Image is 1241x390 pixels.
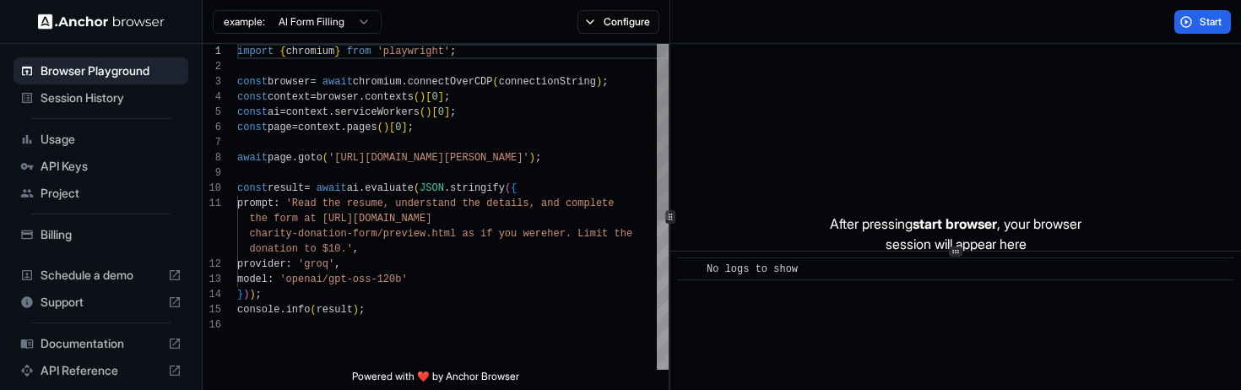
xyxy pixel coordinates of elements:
[279,46,285,57] span: {
[203,59,221,74] div: 2
[41,62,182,79] span: Browser Playground
[41,226,182,243] span: Billing
[310,76,316,88] span: =
[268,152,292,164] span: page
[602,76,608,88] span: ;
[395,122,401,133] span: 0
[237,274,268,285] span: model
[310,91,316,103] span: =
[408,122,414,133] span: ;
[203,150,221,165] div: 8
[268,122,292,133] span: page
[450,106,456,118] span: ;
[334,46,340,57] span: }
[237,258,286,270] span: provider
[686,261,694,278] span: ​
[353,76,402,88] span: chromium
[359,182,365,194] span: .
[577,10,659,34] button: Configure
[203,287,221,302] div: 14
[14,262,188,289] div: Schedule a demo
[444,106,450,118] span: ]
[408,76,493,88] span: connectOverCDP
[493,76,499,88] span: (
[444,182,450,194] span: .
[41,131,182,148] span: Usage
[243,289,249,301] span: )
[41,362,161,379] span: API Reference
[237,289,243,301] span: }
[359,91,365,103] span: .
[203,302,221,317] div: 15
[322,76,353,88] span: await
[203,74,221,89] div: 3
[425,106,431,118] span: )
[450,46,456,57] span: ;
[328,152,529,164] span: '[URL][DOMAIN_NAME][PERSON_NAME]'
[535,152,541,164] span: ;
[328,106,334,118] span: .
[41,158,182,175] span: API Keys
[322,152,328,164] span: (
[420,91,425,103] span: )
[268,182,304,194] span: result
[365,182,414,194] span: evaluate
[14,57,188,84] div: Browser Playground
[14,357,188,384] div: API Reference
[203,317,221,333] div: 16
[286,46,335,57] span: chromium
[203,196,221,211] div: 11
[317,91,359,103] span: browser
[14,84,188,111] div: Session History
[414,182,420,194] span: (
[41,294,161,311] span: Support
[317,304,353,316] span: result
[203,257,221,272] div: 12
[913,215,997,232] span: start browser
[237,76,268,88] span: const
[38,14,165,30] img: Anchor Logo
[352,370,519,390] span: Powered with ❤️ by Anchor Browser
[237,106,268,118] span: const
[286,198,590,209] span: 'Read the resume, understand the details, and comp
[279,274,407,285] span: 'openai/gpt-oss-120b'
[505,182,511,194] span: (
[431,91,437,103] span: 0
[237,198,274,209] span: prompt
[41,185,182,202] span: Project
[298,122,340,133] span: context
[237,304,279,316] span: console
[353,304,359,316] span: )
[14,180,188,207] div: Project
[377,122,383,133] span: (
[224,15,265,29] span: example:
[203,272,221,287] div: 13
[365,91,414,103] span: contexts
[1200,15,1223,29] span: Start
[340,122,346,133] span: .
[203,181,221,196] div: 10
[511,182,517,194] span: {
[347,182,359,194] span: ai
[401,76,407,88] span: .
[41,267,161,284] span: Schedule a demo
[707,263,798,275] span: No logs to show
[279,106,285,118] span: =
[431,106,437,118] span: [
[389,122,395,133] span: [
[203,120,221,135] div: 6
[353,243,359,255] span: ,
[237,91,268,103] span: const
[249,228,547,240] span: charity-donation-form/preview.html as if you were
[830,214,1081,254] p: After pressing , your browser session will appear here
[304,182,310,194] span: =
[292,152,298,164] span: .
[298,258,334,270] span: 'groq'
[529,152,535,164] span: )
[274,198,279,209] span: :
[41,335,161,352] span: Documentation
[203,165,221,181] div: 9
[249,213,431,225] span: the form at [URL][DOMAIN_NAME]
[249,289,255,301] span: )
[14,330,188,357] div: Documentation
